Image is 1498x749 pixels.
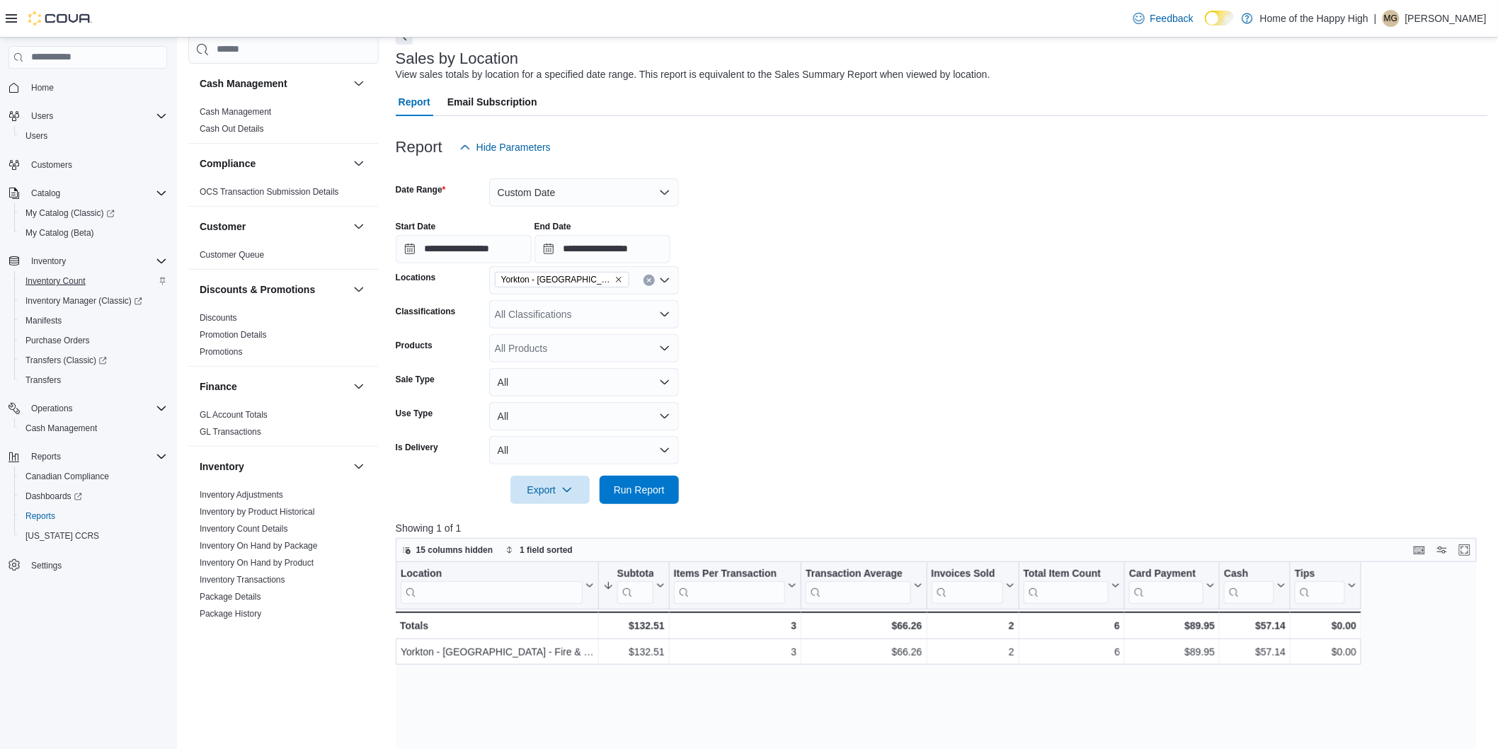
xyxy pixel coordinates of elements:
a: Inventory Count Details [200,524,288,534]
a: Cash Out Details [200,124,264,134]
p: Showing 1 of 1 [396,521,1488,535]
p: Home of the Happy High [1260,10,1368,27]
div: 2 [931,617,1014,634]
h3: Inventory [200,459,244,474]
a: Canadian Compliance [20,468,115,485]
button: Invoices Sold [931,567,1014,603]
span: Transfers [25,374,61,386]
span: Reports [25,510,55,522]
span: My Catalog (Beta) [25,227,94,239]
h3: Sales by Location [396,50,519,67]
span: Purchase Orders [20,332,167,349]
span: Inventory [25,253,167,270]
button: Inventory Count [14,271,173,291]
a: My Catalog (Classic) [20,205,120,222]
div: Location [401,567,583,581]
span: Catalog [31,188,60,199]
span: MG [1384,10,1397,27]
button: Display options [1434,542,1451,559]
div: $0.00 [1295,617,1356,634]
div: Inventory [188,486,379,696]
button: Discounts & Promotions [350,281,367,298]
button: Open list of options [659,343,670,354]
button: Custom Date [489,178,679,207]
h3: Discounts & Promotions [200,282,315,297]
div: $89.95 [1129,644,1215,661]
a: Inventory by Product Historical [200,507,315,517]
a: My Catalog (Beta) [20,224,100,241]
button: Inventory [25,253,72,270]
button: Export [510,476,590,504]
span: My Catalog (Classic) [20,205,167,222]
a: Inventory On Hand by Package [200,541,318,551]
span: Settings [31,560,62,571]
button: All [489,436,679,464]
a: GL Transactions [200,427,261,437]
span: Manifests [20,312,167,329]
button: Catalog [25,185,66,202]
img: Cova [28,11,92,25]
button: Cash Management [14,418,173,438]
input: Press the down key to open a popover containing a calendar. [534,235,670,263]
div: 3 [674,644,797,661]
span: Run Report [614,483,665,497]
span: Inventory On Hand by Product [200,557,314,568]
span: Catalog [25,185,167,202]
button: Cash Management [200,76,348,91]
button: Run Report [600,476,679,504]
span: Cash Out Details [200,123,264,135]
span: Customers [25,156,167,173]
a: Transfers (Classic) [14,350,173,370]
div: Subtotal [617,567,653,603]
button: Customers [3,154,173,175]
button: My Catalog (Beta) [14,223,173,243]
span: Inventory by Product Historical [200,506,315,518]
label: Sale Type [396,374,435,385]
a: Inventory Adjustments [200,490,283,500]
div: Items Per Transaction [674,567,786,603]
button: Transfers [14,370,173,390]
span: Reports [31,451,61,462]
span: Operations [25,400,167,417]
button: Open list of options [659,309,670,320]
span: Home [25,79,167,96]
button: Total Item Count [1024,567,1120,603]
span: Customers [31,159,72,171]
div: Finance [188,406,379,446]
span: Transfers (Classic) [20,352,167,369]
span: Dashboards [20,488,167,505]
a: Inventory Manager (Classic) [20,292,148,309]
a: Dashboards [20,488,88,505]
a: Inventory On Hand by Product [200,558,314,568]
label: Classifications [396,306,456,317]
button: Compliance [350,155,367,172]
div: Invoices Sold [931,567,1002,603]
div: Invoices Sold [931,567,1002,581]
nav: Complex example [8,72,167,612]
button: Purchase Orders [14,331,173,350]
div: Card Payment [1129,567,1203,581]
button: Inventory [350,458,367,475]
button: Operations [3,399,173,418]
span: 1 field sorted [520,544,573,556]
span: Yorkton - York Station - Fire & Flower [495,272,629,287]
span: Operations [31,403,73,414]
span: OCS Transaction Submission Details [200,186,339,198]
span: Users [20,127,167,144]
input: Dark Mode [1205,11,1235,25]
span: Reports [25,448,167,465]
a: Reports [20,508,61,525]
button: Customer [200,219,348,234]
a: Inventory Count [20,273,91,290]
span: Inventory Transactions [200,574,285,585]
div: View sales totals by location for a specified date range. This report is equivalent to the Sales ... [396,67,990,82]
span: Reports [20,508,167,525]
div: 3 [674,617,797,634]
span: [US_STATE] CCRS [25,530,99,542]
button: Canadian Compliance [14,467,173,486]
button: Reports [25,448,67,465]
button: Remove Yorkton - York Station - Fire & Flower from selection in this group [614,275,623,284]
div: Discounts & Promotions [188,309,379,366]
span: Settings [25,556,167,573]
span: Dashboards [25,491,82,502]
